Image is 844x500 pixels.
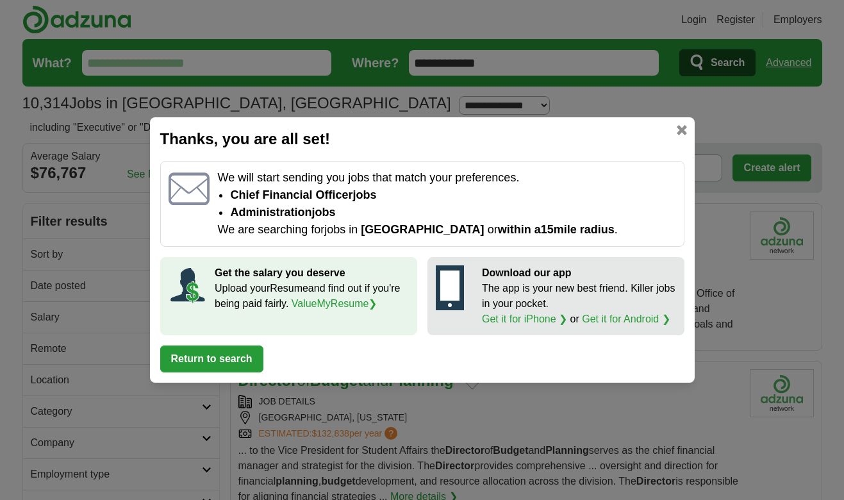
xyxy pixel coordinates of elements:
[361,223,484,236] span: [GEOGRAPHIC_DATA]
[482,281,676,327] p: The app is your new best friend. Killer jobs in your pocket. or
[215,265,409,281] p: Get the salary you deserve
[160,346,263,372] button: Return to search
[217,221,675,238] p: We are searching for jobs in or .
[482,265,676,281] p: Download our app
[217,169,675,187] p: We will start sending you jobs that match your preferences.
[498,223,615,236] span: within a 15 mile radius
[230,187,675,204] li: Chief Financial Officer jobs
[230,204,675,221] li: Administration jobs
[160,128,684,151] h2: Thanks, you are all set!
[215,281,409,312] p: Upload your Resume and find out if you're being paid fairly.
[482,313,567,324] a: Get it for iPhone ❯
[292,298,377,309] a: ValueMyResume❯
[582,313,670,324] a: Get it for Android ❯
